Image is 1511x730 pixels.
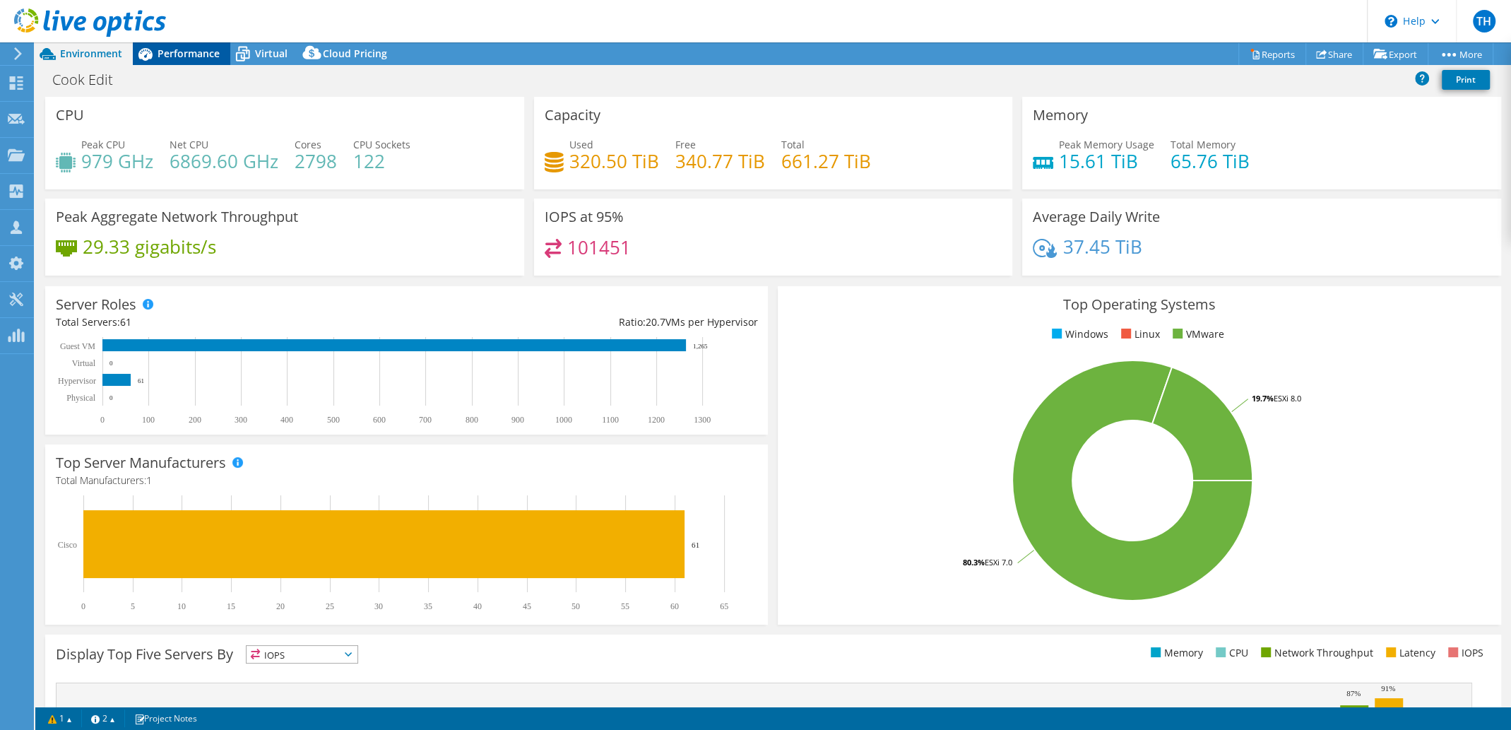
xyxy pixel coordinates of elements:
[963,557,985,567] tspan: 80.3%
[675,153,765,169] h4: 340.77 TiB
[419,415,432,425] text: 700
[1212,645,1248,661] li: CPU
[781,138,805,151] span: Total
[177,601,186,611] text: 10
[60,47,122,60] span: Environment
[1062,239,1142,254] h4: 37.45 TiB
[1274,393,1301,404] tspan: ESXi 8.0
[694,415,711,425] text: 1300
[1059,138,1154,151] span: Peak Memory Usage
[555,415,572,425] text: 1000
[1445,645,1483,661] li: IOPS
[81,153,153,169] h4: 979 GHz
[1033,107,1088,123] h3: Memory
[1346,689,1361,697] text: 87%
[109,360,113,367] text: 0
[692,541,699,549] text: 61
[569,138,593,151] span: Used
[295,138,321,151] span: Cores
[1382,645,1435,661] li: Latency
[1048,326,1108,342] li: Windows
[1442,70,1490,90] a: Print
[58,376,96,386] text: Hypervisor
[280,415,293,425] text: 400
[1169,326,1224,342] li: VMware
[60,341,95,351] text: Guest VM
[648,415,665,425] text: 1200
[56,107,84,123] h3: CPU
[602,415,619,425] text: 1100
[720,601,728,611] text: 65
[407,314,758,330] div: Ratio: VMs per Hypervisor
[146,473,152,487] span: 1
[170,153,278,169] h4: 6869.60 GHz
[142,415,155,425] text: 100
[473,601,482,611] text: 40
[255,47,288,60] span: Virtual
[567,240,631,255] h4: 101451
[1385,15,1397,28] svg: \n
[373,415,386,425] text: 600
[1381,684,1395,693] text: 91%
[788,297,1490,312] h3: Top Operating Systems
[1428,43,1493,65] a: More
[56,455,226,471] h3: Top Server Manufacturers
[645,315,665,329] span: 20.7
[985,557,1012,567] tspan: ESXi 7.0
[466,415,478,425] text: 800
[1171,138,1236,151] span: Total Memory
[424,601,432,611] text: 35
[621,601,629,611] text: 55
[323,47,387,60] span: Cloud Pricing
[1033,209,1160,225] h3: Average Daily Write
[1059,153,1154,169] h4: 15.61 TiB
[353,138,410,151] span: CPU Sockets
[276,601,285,611] text: 20
[235,415,247,425] text: 300
[1238,43,1306,65] a: Reports
[72,358,96,368] text: Virtual
[124,710,207,727] a: Project Notes
[569,153,659,169] h4: 320.50 TiB
[1252,393,1274,404] tspan: 19.7%
[66,393,95,403] text: Physical
[81,601,85,611] text: 0
[247,646,357,663] span: IOPS
[327,415,340,425] text: 500
[693,343,708,350] text: 1,265
[1363,43,1428,65] a: Export
[56,314,407,330] div: Total Servers:
[353,153,410,169] h4: 122
[545,209,624,225] h3: IOPS at 95%
[81,710,125,727] a: 2
[120,315,131,329] span: 61
[781,153,871,169] h4: 661.27 TiB
[109,394,113,401] text: 0
[1473,10,1495,33] span: TH
[326,601,334,611] text: 25
[374,601,383,611] text: 30
[158,47,220,60] span: Performance
[138,377,144,384] text: 61
[545,107,600,123] h3: Capacity
[83,239,216,254] h4: 29.33 gigabits/s
[38,710,82,727] a: 1
[227,601,235,611] text: 15
[56,297,136,312] h3: Server Roles
[189,415,201,425] text: 200
[56,473,757,488] h4: Total Manufacturers:
[295,153,337,169] h4: 2798
[523,601,531,611] text: 45
[100,415,105,425] text: 0
[1171,153,1250,169] h4: 65.76 TiB
[56,209,298,225] h3: Peak Aggregate Network Throughput
[46,72,135,88] h1: Cook Edit
[1305,43,1363,65] a: Share
[131,601,135,611] text: 5
[1147,645,1203,661] li: Memory
[511,415,524,425] text: 900
[1118,326,1160,342] li: Linux
[670,601,679,611] text: 60
[170,138,208,151] span: Net CPU
[81,138,125,151] span: Peak CPU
